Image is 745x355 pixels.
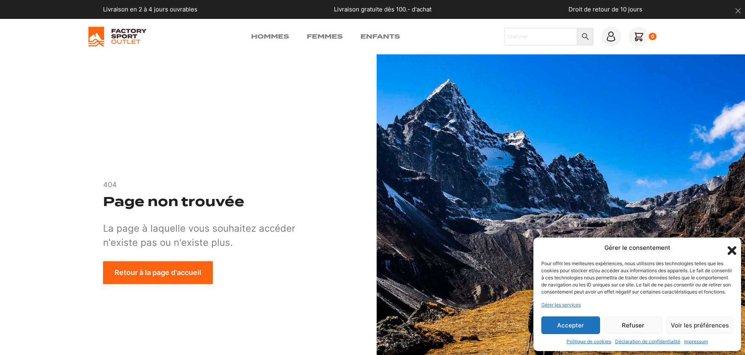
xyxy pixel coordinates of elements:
img: Factory Sport Outlet [88,27,146,46]
div: La page à laquelle vous souhaitez accéder n'existe pas ou n'existe plus. [103,221,319,250]
a: Politique de cookies [567,338,611,345]
p: Livraison en 2 à 4 jours ouvrables [103,5,197,14]
a: Hommes [251,32,289,41]
button: Voir les préférences [666,316,733,334]
a: Impressum [684,338,708,345]
a: Déclaration de confidentialité [615,338,680,345]
div: Gérer le consentement [604,243,670,253]
a: Femmes [307,32,343,41]
div: Pour offrir les meilleures expériences, nous utilisons des technologies telles que les cookies po... [541,260,732,296]
input: Chercher [505,28,577,45]
div: Fermer la boîte de dialogue [725,244,733,252]
p: 404 [103,179,117,190]
a: Gérer les services [541,301,581,309]
div: 0 [649,33,657,41]
button: Accepter [541,316,600,334]
p: Livraison gratuite dès 100.- d'achat [334,5,432,14]
button: dismiss [731,4,745,18]
h1: Page non trouvée [103,193,244,210]
p: Droit de retour de 10 jours [569,5,642,14]
a: Enfants [360,32,400,41]
button: Refuser [604,316,663,334]
a: Retour à la page d'accueil [103,261,213,284]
